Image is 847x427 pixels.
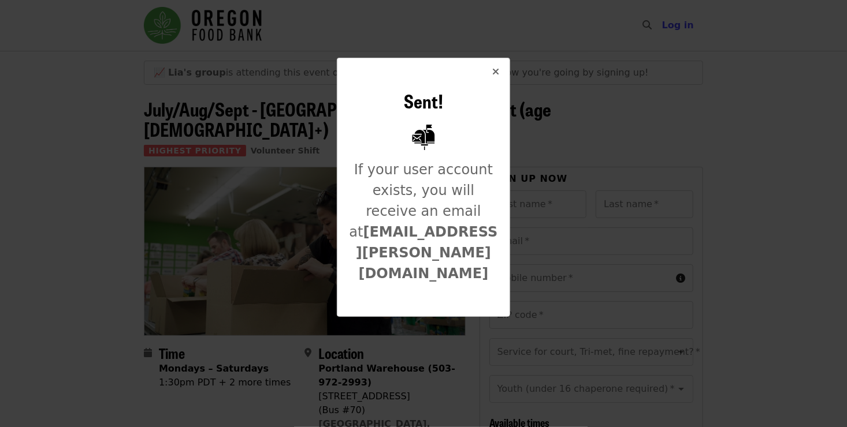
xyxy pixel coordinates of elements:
span: If your user account exists, you will receive an email at [350,162,498,282]
img: Mailbox with letter inside [402,115,445,159]
i: times icon [492,66,499,77]
span: Sent! [404,87,443,114]
strong: [EMAIL_ADDRESS][PERSON_NAME][DOMAIN_NAME] [356,224,498,282]
button: Close [482,58,510,86]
